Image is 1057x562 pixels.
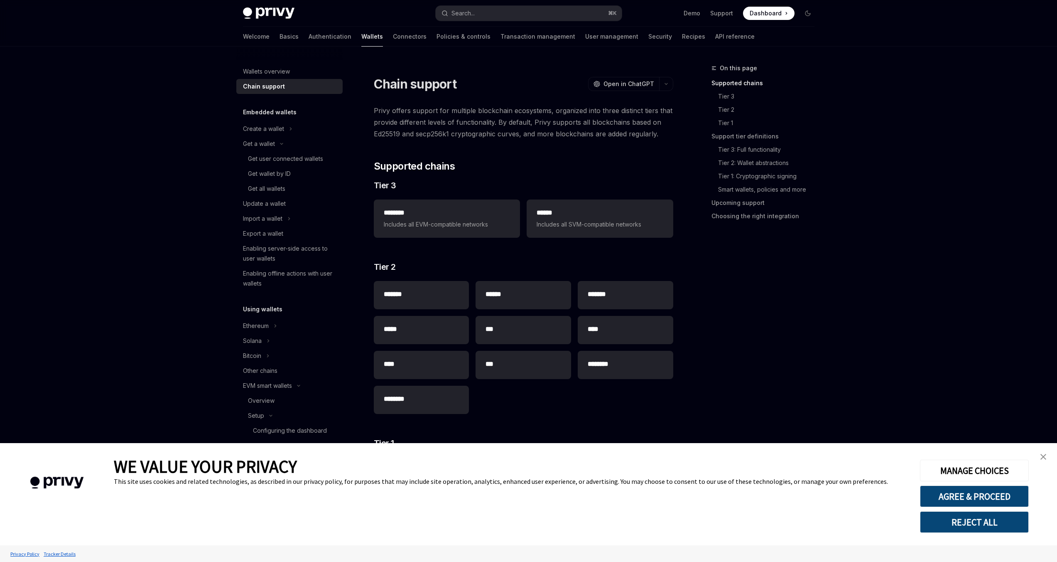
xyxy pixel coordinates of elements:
a: Support tier definitions [711,130,821,143]
a: Get all wallets [236,181,343,196]
div: Get user connected wallets [248,154,323,164]
a: Support [710,9,733,17]
button: Setup [236,408,343,423]
div: Search... [451,8,475,18]
button: Ethereum [236,318,343,333]
button: REJECT ALL [920,511,1029,533]
button: Import a wallet [236,211,343,226]
a: Configuring the SDK [236,438,343,453]
span: Supported chains [374,160,455,173]
button: Solana [236,333,343,348]
span: ⌘ K [608,10,617,17]
h1: Chain support [374,76,456,91]
a: Tier 2: Wallet abstractions [711,156,821,170]
span: Dashboard [750,9,782,17]
a: Policies & controls [437,27,490,47]
a: Configuring the dashboard [236,423,343,438]
span: Includes all SVM-compatible networks [537,219,663,229]
img: company logo [12,465,101,501]
button: Bitcoin [236,348,343,363]
a: Choosing the right integration [711,210,821,223]
a: **** ***Includes all EVM-compatible networks [374,200,520,238]
div: Enabling offline actions with user wallets [243,269,338,288]
a: Tier 1: Cryptographic signing [711,170,821,183]
a: Tier 3 [711,90,821,103]
button: Toggle dark mode [801,7,814,20]
div: Enabling server-side access to user wallets [243,244,338,264]
a: Smart wallets, policies and more [711,183,821,196]
span: Includes all EVM-compatible networks [384,219,510,229]
span: Tier 1 [374,437,394,449]
button: Search...⌘K [436,6,622,21]
div: Get all wallets [248,184,285,194]
a: Tier 2 [711,103,821,116]
div: Setup [248,411,264,421]
a: Security [648,27,672,47]
a: Enabling server-side access to user wallets [236,241,343,266]
button: Open in ChatGPT [588,77,659,91]
a: Wallets overview [236,64,343,79]
a: Demo [684,9,700,17]
a: Enabling offline actions with user wallets [236,266,343,291]
a: Upcoming support [711,196,821,210]
a: **** *Includes all SVM-compatible networks [527,200,673,238]
a: Wallets [361,27,383,47]
a: close banner [1035,449,1052,465]
a: Get user connected wallets [236,151,343,166]
div: Configuring the dashboard [253,426,327,436]
span: Open in ChatGPT [603,80,654,88]
div: Overview [248,396,275,406]
a: Basics [280,27,299,47]
span: On this page [720,63,757,73]
a: User management [585,27,638,47]
button: EVM smart wallets [236,378,343,393]
h5: Embedded wallets [243,107,297,117]
div: Create a wallet [243,124,284,134]
div: Export a wallet [243,229,283,239]
div: Get wallet by ID [248,169,291,179]
span: Privy offers support for multiple blockchain ecosystems, organized into three distinct tiers that... [374,105,673,140]
a: Update a wallet [236,196,343,211]
a: Overview [236,393,343,408]
div: EVM smart wallets [243,381,292,391]
div: Get a wallet [243,139,275,149]
div: Update a wallet [243,199,286,209]
a: Supported chains [711,76,821,90]
div: Other chains [243,366,277,376]
span: Tier 3 [374,180,396,191]
div: Configuring the SDK [253,441,309,451]
a: Privacy Policy [8,547,42,561]
a: Tier 3: Full functionality [711,143,821,156]
img: close banner [1040,454,1046,460]
button: Get a wallet [236,136,343,151]
a: Tier 1 [711,116,821,130]
div: Import a wallet [243,214,282,224]
div: Ethereum [243,321,269,331]
a: Chain support [236,79,343,94]
a: Authentication [309,27,351,47]
a: Transaction management [500,27,575,47]
a: Tracker Details [42,547,78,561]
a: Export a wallet [236,226,343,241]
button: MANAGE CHOICES [920,460,1029,481]
button: Create a wallet [236,121,343,136]
a: API reference [715,27,755,47]
a: Recipes [682,27,705,47]
span: Tier 2 [374,261,396,273]
img: dark logo [243,7,294,19]
a: Welcome [243,27,270,47]
a: Get wallet by ID [236,166,343,181]
button: AGREE & PROCEED [920,486,1029,507]
h5: Using wallets [243,304,282,314]
div: This site uses cookies and related technologies, as described in our privacy policy, for purposes... [114,477,907,486]
span: WE VALUE YOUR PRIVACY [114,456,297,477]
a: Connectors [393,27,427,47]
div: Solana [243,336,262,346]
div: Wallets overview [243,67,290,76]
a: Other chains [236,363,343,378]
div: Chain support [243,81,285,91]
a: Dashboard [743,7,795,20]
div: Bitcoin [243,351,261,361]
